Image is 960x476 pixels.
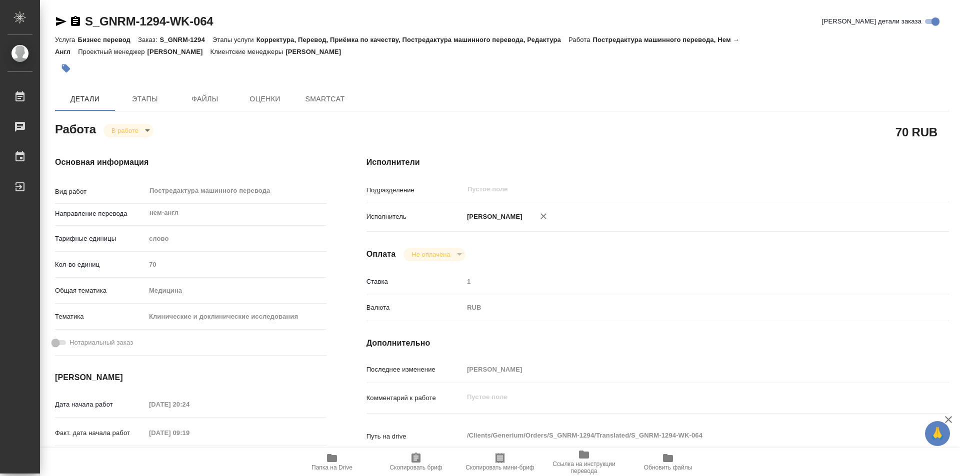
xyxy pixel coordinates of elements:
button: В работе [108,126,141,135]
button: Не оплачена [408,250,453,259]
span: 🙏 [929,423,946,444]
span: SmartCat [301,93,349,105]
span: Ссылка на инструкции перевода [548,461,620,475]
p: Клиентские менеджеры [210,48,286,55]
h2: 70 RUB [895,123,937,140]
h4: Основная информация [55,156,326,168]
span: Детали [61,93,109,105]
button: Скопировать мини-бриф [458,448,542,476]
h4: [PERSON_NAME] [55,372,326,384]
input: Пустое поле [145,397,233,412]
p: Заказ: [138,36,159,43]
p: Исполнитель [366,212,463,222]
p: Факт. дата начала работ [55,428,145,438]
p: [PERSON_NAME] [285,48,348,55]
span: Папка на Drive [311,464,352,471]
div: RUB [463,299,900,316]
input: Пустое поле [466,183,877,195]
p: S_GNRM-1294 [159,36,212,43]
div: слово [145,230,326,247]
p: Вид работ [55,187,145,197]
button: Скопировать ссылку для ЯМессенджера [55,15,67,27]
h4: Дополнительно [366,337,949,349]
p: Тарифные единицы [55,234,145,244]
p: Корректура, Перевод, Приёмка по качеству, Постредактура машинного перевода, Редактура [256,36,568,43]
p: Услуга [55,36,77,43]
input: Пустое поле [145,257,326,272]
span: [PERSON_NAME] детали заказа [822,16,921,26]
p: Подразделение [366,185,463,195]
span: Нотариальный заказ [69,338,133,348]
button: Добавить тэг [55,57,77,79]
span: Скопировать бриф [389,464,442,471]
input: Пустое поле [463,274,900,289]
p: Бизнес перевод [77,36,138,43]
a: S_GNRM-1294-WK-064 [85,14,213,28]
span: Скопировать мини-бриф [465,464,534,471]
p: Проектный менеджер [78,48,147,55]
button: Скопировать бриф [374,448,458,476]
button: Папка на Drive [290,448,374,476]
p: Кол-во единиц [55,260,145,270]
div: В работе [103,124,153,137]
p: Путь на drive [366,432,463,442]
p: Дата начала работ [55,400,145,410]
p: Тематика [55,312,145,322]
p: [PERSON_NAME] [463,212,522,222]
p: Направление перевода [55,209,145,219]
input: Пустое поле [463,362,900,377]
span: Этапы [121,93,169,105]
p: Валюта [366,303,463,313]
p: Ставка [366,277,463,287]
button: Обновить файлы [626,448,710,476]
textarea: /Clients/Generium/Orders/S_GNRM-1294/Translated/S_GNRM-1294-WK-064 [463,427,900,444]
div: Медицина [145,282,326,299]
button: Скопировать ссылку [69,15,81,27]
p: [PERSON_NAME] [147,48,210,55]
div: Клинические и доклинические исследования [145,308,326,325]
p: Этапы услуги [212,36,256,43]
p: Комментарий к работе [366,393,463,403]
span: Оценки [241,93,289,105]
button: 🙏 [925,421,950,446]
span: Обновить файлы [644,464,692,471]
div: В работе [403,248,465,261]
p: Работа [568,36,593,43]
h4: Оплата [366,248,396,260]
h4: Исполнители [366,156,949,168]
p: Последнее изменение [366,365,463,375]
input: Пустое поле [145,426,233,440]
button: Удалить исполнителя [532,205,554,227]
h2: Работа [55,119,96,137]
button: Ссылка на инструкции перевода [542,448,626,476]
span: Файлы [181,93,229,105]
p: Общая тематика [55,286,145,296]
